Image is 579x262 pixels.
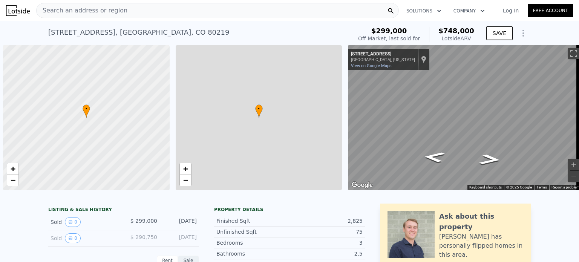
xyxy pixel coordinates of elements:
span: + [11,164,15,173]
span: $748,000 [438,27,474,35]
div: • [83,104,90,118]
button: View historical data [65,233,81,243]
div: Off Market, last sold for [358,35,420,42]
span: © 2025 Google [506,185,532,189]
img: Lotside [6,5,30,16]
a: Zoom out [180,175,191,186]
path: Go South, S Zurich Ct [414,149,454,165]
div: Bedrooms [216,239,289,247]
div: 2.5 [289,250,363,257]
a: Open this area in Google Maps (opens a new window) [350,180,375,190]
img: Google [350,180,375,190]
a: Terms [536,185,547,189]
div: Sold [51,217,118,227]
div: [PERSON_NAME] has personally flipped homes in this area. [439,232,523,259]
button: SAVE [486,26,513,40]
span: − [183,175,188,185]
div: Sold [51,233,118,243]
button: Solutions [400,4,447,18]
div: 3 [289,239,363,247]
div: • [255,104,263,118]
div: 2,825 [289,217,363,225]
div: Unfinished Sqft [216,228,289,236]
div: Lotside ARV [438,35,474,42]
a: Show location on map [421,55,426,64]
div: [DATE] [163,233,197,243]
a: Free Account [528,4,573,17]
div: [STREET_ADDRESS] , [GEOGRAPHIC_DATA] , CO 80219 [48,27,229,38]
button: Keyboard shortcuts [469,185,502,190]
div: LISTING & SALE HISTORY [48,207,199,214]
div: Bathrooms [216,250,289,257]
div: [DATE] [163,217,197,227]
span: $299,000 [371,27,407,35]
span: $ 299,000 [130,218,157,224]
div: [GEOGRAPHIC_DATA], [US_STATE] [351,57,415,62]
button: View historical data [65,217,81,227]
div: 75 [289,228,363,236]
div: Property details [214,207,365,213]
div: Finished Sqft [216,217,289,225]
span: − [11,175,15,185]
span: + [183,164,188,173]
span: • [255,106,263,112]
button: Company [447,4,491,18]
a: Log In [494,7,528,14]
a: Zoom in [7,163,18,175]
span: Search an address or region [37,6,127,15]
path: Go North, S Zurich Ct [470,152,510,167]
span: $ 290,750 [130,234,157,240]
div: [STREET_ADDRESS] [351,51,415,57]
span: • [83,106,90,112]
button: Show Options [516,26,531,41]
div: Ask about this property [439,211,523,232]
a: View on Google Maps [351,63,392,68]
a: Zoom in [180,163,191,175]
a: Zoom out [7,175,18,186]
